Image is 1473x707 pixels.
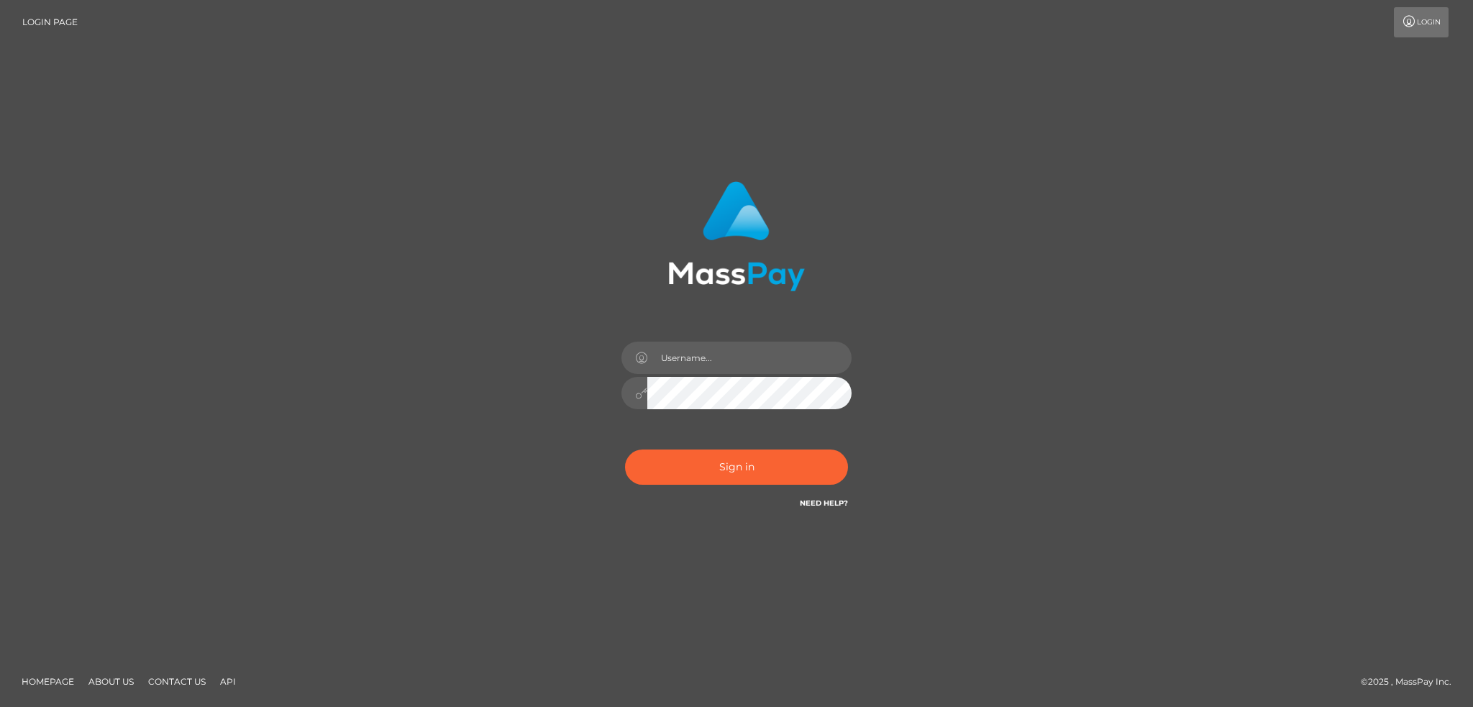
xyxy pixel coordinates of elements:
a: Homepage [16,670,80,693]
button: Sign in [625,450,848,485]
a: Need Help? [800,498,848,508]
a: Login [1394,7,1449,37]
a: About Us [83,670,140,693]
div: © 2025 , MassPay Inc. [1361,674,1462,690]
a: API [214,670,242,693]
a: Login Page [22,7,78,37]
img: MassPay Login [668,181,805,291]
input: Username... [647,342,852,374]
a: Contact Us [142,670,211,693]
